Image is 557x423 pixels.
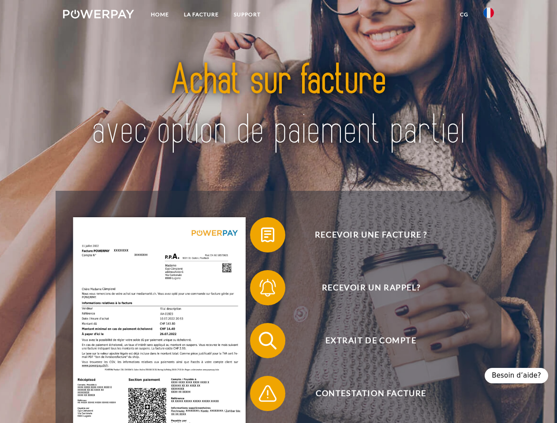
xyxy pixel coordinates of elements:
button: Contestation Facture [250,376,479,411]
button: Recevoir un rappel? [250,270,479,305]
img: qb_bill.svg [257,224,279,246]
img: logo-powerpay-white.svg [63,10,134,19]
img: title-powerpay_fr.svg [84,42,473,169]
button: Extrait de compte [250,323,479,358]
span: Extrait de compte [263,323,479,358]
img: qb_warning.svg [257,382,279,404]
a: CG [452,7,476,22]
span: Recevoir une facture ? [263,217,479,252]
span: Contestation Facture [263,376,479,411]
div: Besoin d’aide? [485,368,548,383]
img: qb_search.svg [257,330,279,352]
a: Support [226,7,268,22]
button: Recevoir une facture ? [250,217,479,252]
a: Home [143,7,176,22]
img: fr [483,7,494,18]
span: Recevoir un rappel? [263,270,479,305]
img: qb_bell.svg [257,277,279,299]
a: LA FACTURE [176,7,226,22]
